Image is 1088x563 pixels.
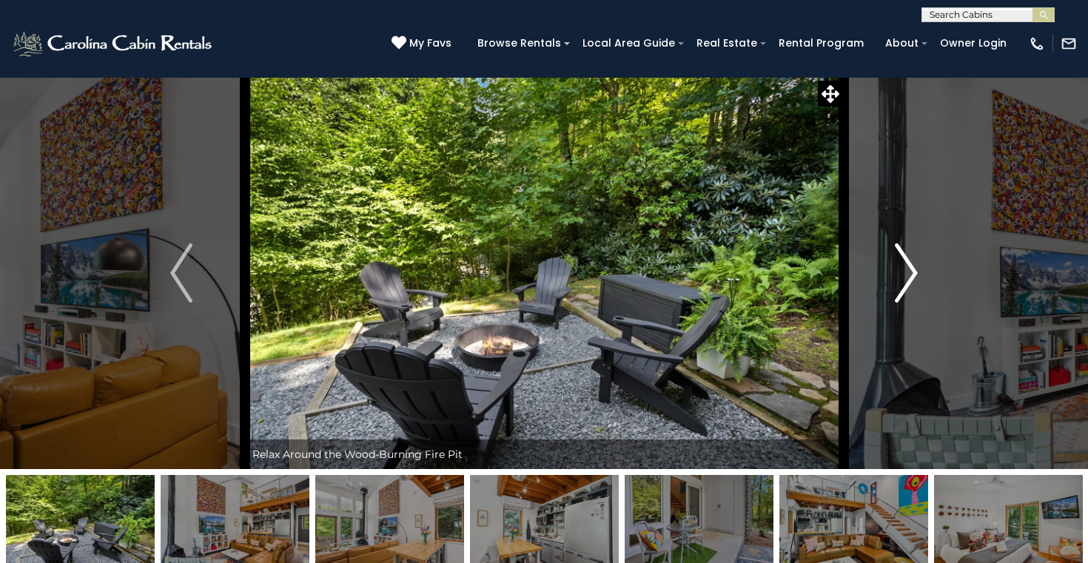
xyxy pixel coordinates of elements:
[170,243,192,303] img: arrow
[392,36,455,52] a: My Favs
[933,32,1014,55] a: Owner Login
[575,32,682,55] a: Local Area Guide
[771,32,871,55] a: Rental Program
[470,32,568,55] a: Browse Rentals
[1061,36,1077,52] img: mail-regular-white.png
[245,439,844,469] div: Relax Around the Wood-Burning Fire Pit
[843,77,970,469] button: Next
[118,77,245,469] button: Previous
[1029,36,1045,52] img: phone-regular-white.png
[11,29,216,58] img: White-1-2.png
[896,243,918,303] img: arrow
[878,32,926,55] a: About
[689,32,765,55] a: Real Estate
[409,36,451,51] span: My Favs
